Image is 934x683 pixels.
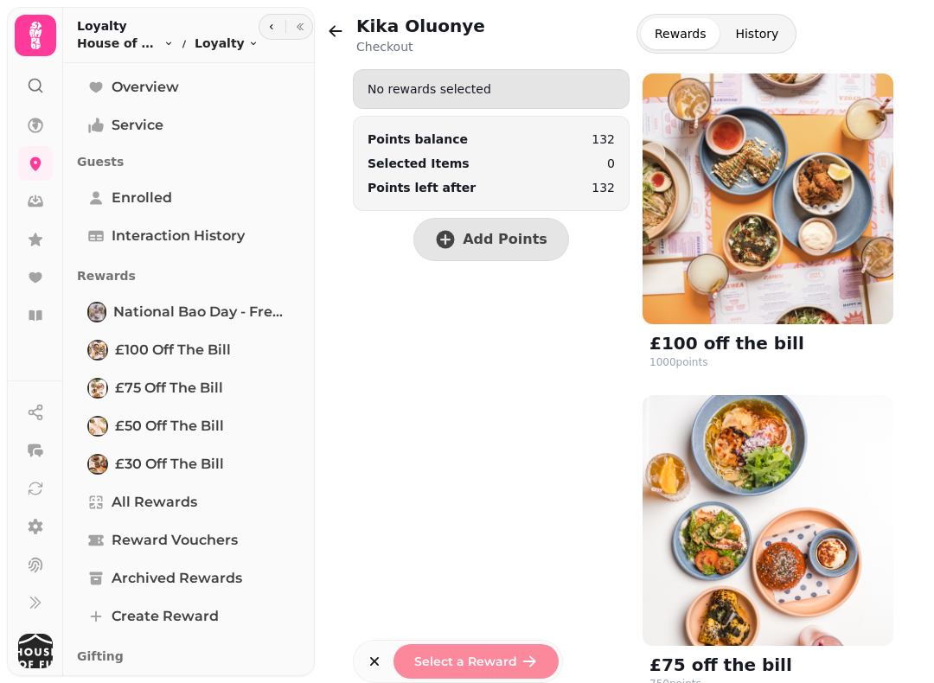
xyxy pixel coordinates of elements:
button: User avatar [15,634,56,668]
span: House of Fu Manchester [77,35,160,52]
span: Service [112,115,163,136]
nav: breadcrumb [77,35,259,52]
p: Selected Items [368,155,470,172]
span: Overview [112,77,179,98]
img: User avatar [18,634,53,668]
div: Points balance [368,131,468,148]
a: Enrolled [77,181,301,215]
span: Select a Reward [414,655,517,667]
a: Create reward [77,599,301,634]
span: National Bao Day - Free Bao [113,302,291,322]
span: Archived Rewards [112,568,242,589]
a: £50 off the bill£50 off the bill [77,409,301,444]
h2: Kika Oluonye [356,14,485,38]
span: Reward Vouchers [112,530,238,551]
img: £75 off the bill [89,380,106,397]
p: 0 [607,155,615,172]
p: Checkout [356,38,485,55]
p: Rewards [77,260,301,291]
p: £75 off the bill [649,653,792,677]
a: £75 off the bill£75 off the bill [77,371,301,405]
p: Gifting [77,641,301,672]
span: Interaction History [112,226,245,246]
h2: Loyalty [77,17,259,35]
button: Select a Reward [393,644,559,679]
img: £100 off the bill [89,341,106,359]
a: Reward Vouchers [77,523,301,558]
img: £75 off the bill [643,395,893,646]
img: £30 off the bill [89,456,106,473]
a: All Rewards [77,485,301,520]
p: 132 [592,131,615,148]
img: £100 off the bill [643,73,893,324]
span: All Rewards [112,492,197,513]
p: Guests [77,146,301,177]
span: Enrolled [112,188,172,208]
div: 1000 points [649,355,707,369]
span: Add Points [463,233,547,246]
a: Archived Rewards [77,561,301,596]
button: History [721,18,792,49]
a: Service [77,108,301,143]
div: No rewards selected [354,73,629,105]
a: £100 off the bill£100 off the bill [77,333,301,367]
span: £75 off the bill [115,378,223,399]
a: £30 off the bill £30 off the bill [77,447,301,482]
p: Points left after [368,179,476,196]
a: Overview [77,70,301,105]
button: Rewards [641,18,720,49]
p: 132 [592,179,615,196]
span: £100 off the bill [115,340,231,361]
button: House of Fu Manchester [77,35,174,52]
span: £30 off the bill [115,454,224,475]
img: National Bao Day - Free Bao [89,303,105,321]
a: National Bao Day - Free BaoNational Bao Day - Free Bao [77,295,301,329]
button: Add Points [413,218,569,261]
button: Loyalty [195,35,259,52]
img: £50 off the bill [89,418,106,435]
p: £100 off the bill [649,331,804,355]
span: £50 off the bill [115,416,224,437]
span: Create reward [112,606,219,627]
a: Interaction History [77,219,301,253]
